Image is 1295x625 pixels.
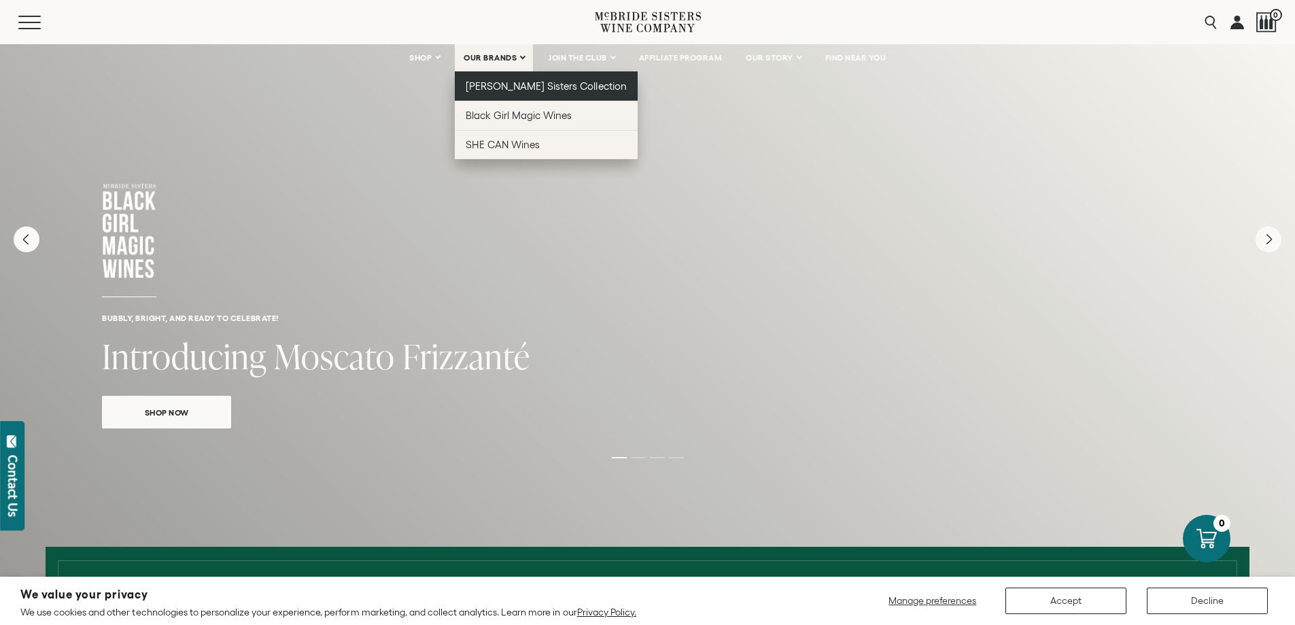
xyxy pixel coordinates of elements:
[880,588,985,614] button: Manage preferences
[102,314,1193,322] h6: Bubbly, bright, and ready to celebrate!
[466,80,627,92] span: [PERSON_NAME] Sisters Collection
[1256,226,1281,252] button: Next
[737,44,810,71] a: OUR STORY
[274,333,395,379] span: Moscato
[549,53,607,63] span: JOIN THE CLUB
[466,109,572,121] span: Black Girl Magic Wines
[816,44,895,71] a: FIND NEAR YOU
[466,139,540,150] span: SHE CAN Wines
[464,53,517,63] span: OUR BRANDS
[650,457,665,458] li: Page dot 3
[746,53,793,63] span: OUR STORY
[455,130,638,159] a: SHE CAN Wines
[540,44,623,71] a: JOIN THE CLUB
[630,44,731,71] a: AFFILIATE PROGRAM
[455,101,638,130] a: Black Girl Magic Wines
[577,607,636,618] a: Privacy Policy.
[669,457,684,458] li: Page dot 4
[631,457,646,458] li: Page dot 2
[639,53,722,63] span: AFFILIATE PROGRAM
[1147,588,1268,614] button: Decline
[888,595,976,606] span: Manage preferences
[455,44,533,71] a: OUR BRANDS
[14,226,39,252] button: Previous
[18,16,67,29] button: Mobile Menu Trigger
[1213,515,1230,532] div: 0
[102,396,231,428] a: Shop Now
[20,589,636,601] h2: We value your privacy
[102,333,266,379] span: Introducing
[400,44,448,71] a: SHOP
[6,455,20,517] div: Contact Us
[402,333,530,379] span: Frizzanté
[455,71,638,101] a: [PERSON_NAME] Sisters Collection
[121,405,213,420] span: Shop Now
[612,457,627,458] li: Page dot 1
[825,53,886,63] span: FIND NEAR YOU
[1005,588,1126,614] button: Accept
[20,606,636,618] p: We use cookies and other technologies to personalize your experience, perform marketing, and coll...
[1270,9,1282,21] span: 0
[409,53,432,63] span: SHOP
